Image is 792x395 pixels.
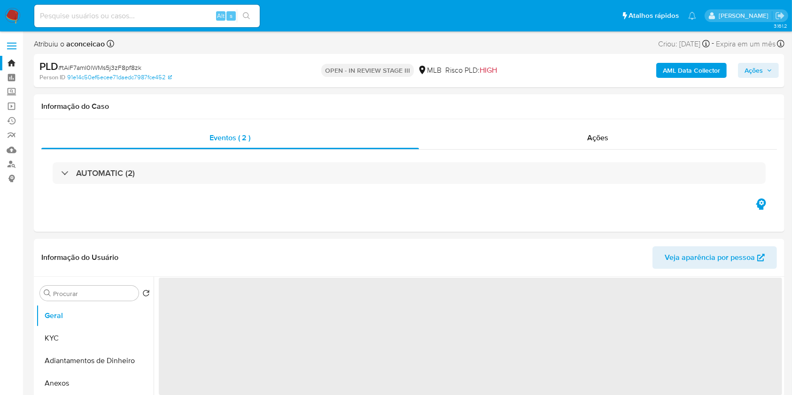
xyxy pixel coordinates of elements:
input: Procurar [53,289,135,298]
span: HIGH [480,65,497,76]
button: search-icon [237,9,256,23]
span: Expira em um mês [716,39,776,49]
a: Sair [775,11,785,21]
span: # tAiF7amI0lWMs5j3zF8pf8zk [58,63,141,72]
span: Eventos ( 2 ) [210,132,251,143]
h1: Informação do Caso [41,102,777,111]
b: AML Data Collector [663,63,720,78]
div: AUTOMATIC (2) [53,162,766,184]
button: Adiantamentos de Dinheiro [36,349,154,372]
h1: Informação do Usuário [41,253,118,262]
span: Risco PLD: [445,65,497,76]
b: PLD [39,59,58,74]
p: ana.conceicao@mercadolivre.com [719,11,772,20]
h3: AUTOMATIC (2) [76,168,135,178]
span: Ações [745,63,763,78]
span: s [230,11,233,20]
button: KYC [36,327,154,349]
div: MLB [418,65,442,76]
button: AML Data Collector [656,63,727,78]
button: Veja aparência por pessoa [652,246,777,269]
p: OPEN - IN REVIEW STAGE III [321,64,414,77]
button: Retornar ao pedido padrão [142,289,150,300]
span: Atribuiu o [34,39,105,49]
span: Alt [217,11,225,20]
button: Anexos [36,372,154,395]
button: Procurar [44,289,51,297]
span: - [712,38,714,50]
span: ‌ [159,278,782,395]
span: Veja aparência por pessoa [665,246,755,269]
a: Notificações [688,12,696,20]
input: Pesquise usuários ou casos... [34,10,260,22]
a: 91e14c50ef6ecee71daedc7987fce452 [67,73,172,82]
button: Ações [738,63,779,78]
b: aconceicao [64,38,105,49]
span: Atalhos rápidos [629,11,679,21]
b: Person ID [39,73,65,82]
span: Ações [588,132,609,143]
div: Criou: [DATE] [658,38,710,50]
button: Geral [36,304,154,327]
